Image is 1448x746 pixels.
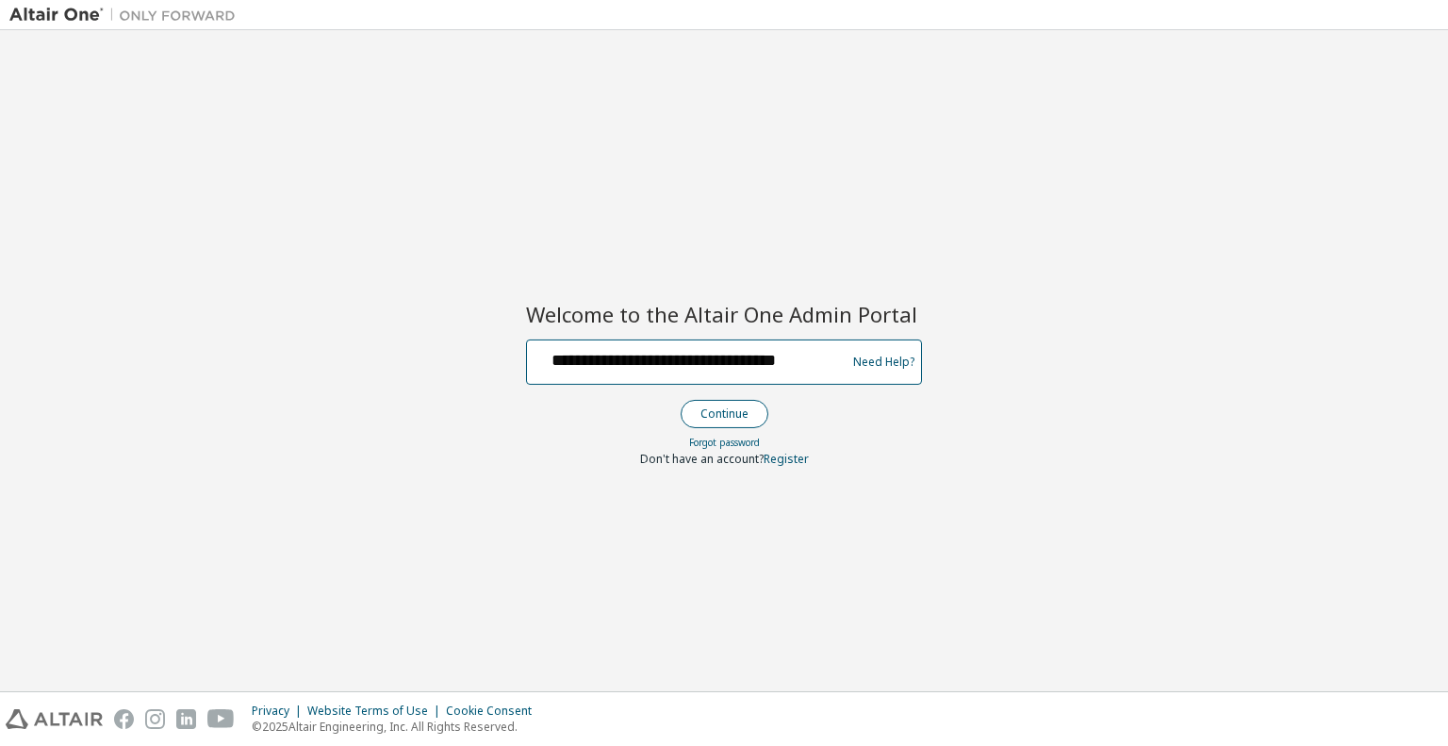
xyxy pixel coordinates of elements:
[853,361,914,362] a: Need Help?
[114,709,134,729] img: facebook.svg
[252,719,543,735] p: © 2025 Altair Engineering, Inc. All Rights Reserved.
[176,709,196,729] img: linkedin.svg
[6,709,103,729] img: altair_logo.svg
[207,709,235,729] img: youtube.svg
[640,451,764,467] span: Don't have an account?
[252,704,307,719] div: Privacy
[307,704,446,719] div: Website Terms of Use
[764,451,809,467] a: Register
[145,709,165,729] img: instagram.svg
[689,436,760,449] a: Forgot password
[526,301,922,327] h2: Welcome to the Altair One Admin Portal
[681,400,768,428] button: Continue
[9,6,245,25] img: Altair One
[446,704,543,719] div: Cookie Consent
